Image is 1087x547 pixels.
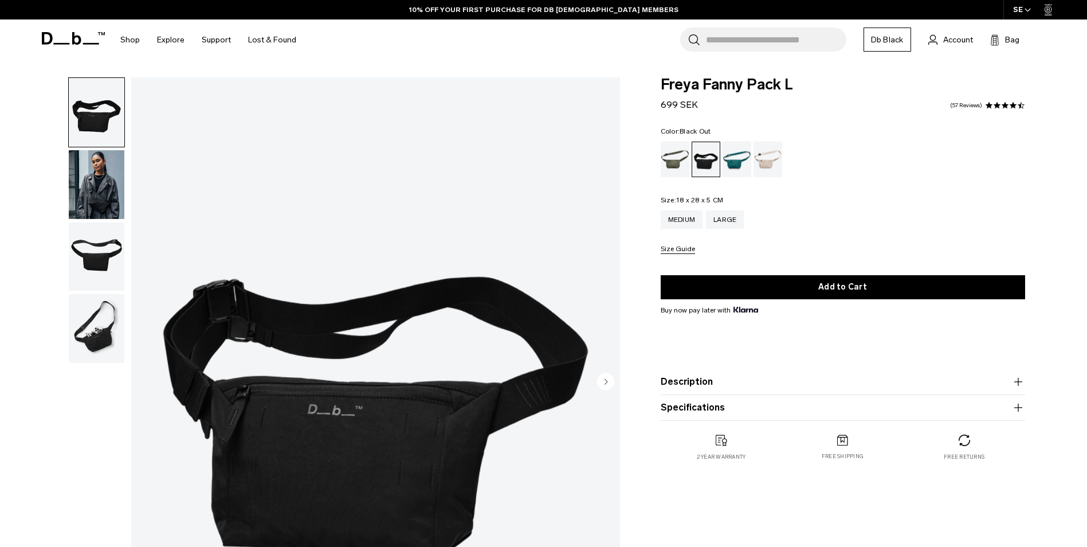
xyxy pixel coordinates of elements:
p: Free shipping [822,452,864,460]
a: Medium [661,210,703,229]
img: Freya Fanny Pack L Black Out [69,78,124,147]
button: Size Guide [661,245,695,254]
legend: Size: [661,197,724,204]
legend: Color: [661,128,711,135]
a: Explore [157,19,185,60]
button: Freya Fanny Pack L Black Out [68,77,125,147]
span: Buy now pay later with [661,305,758,315]
button: Next slide [597,373,614,392]
button: Description [661,375,1025,389]
img: Freya Fanny Pack L Black Out [69,294,124,363]
span: Freya Fanny Pack L [661,77,1025,92]
span: 699 SEK [661,99,698,110]
button: Freya Fanny Pack L Black Out [68,150,125,220]
a: Midnight Teal [723,142,751,177]
a: Account [928,33,973,46]
button: Specifications [661,401,1025,415]
button: Bag [990,33,1019,46]
button: Add to Cart [661,275,1025,299]
a: Fogbow Beige [754,142,782,177]
a: 57 reviews [950,103,982,108]
a: Large [706,210,744,229]
span: Bag [1005,34,1019,46]
nav: Main Navigation [112,19,305,60]
p: Free returns [944,453,984,461]
button: Freya Fanny Pack L Black Out [68,294,125,364]
a: Support [202,19,231,60]
a: Moss Green [661,142,689,177]
p: 2 year warranty [697,453,746,461]
img: {"height" => 20, "alt" => "Klarna"} [733,307,758,312]
button: Freya Fanny Pack L Black Out [68,222,125,292]
span: Black Out [680,127,711,135]
a: Db Black [864,28,911,52]
a: Shop [120,19,140,60]
a: Black Out [692,142,720,177]
span: Account [943,34,973,46]
img: Freya Fanny Pack L Black Out [69,150,124,219]
span: 18 x 28 x 5 CM [676,196,724,204]
img: Freya Fanny Pack L Black Out [69,222,124,291]
a: Lost & Found [248,19,296,60]
a: 10% OFF YOUR FIRST PURCHASE FOR DB [DEMOGRAPHIC_DATA] MEMBERS [409,5,678,15]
